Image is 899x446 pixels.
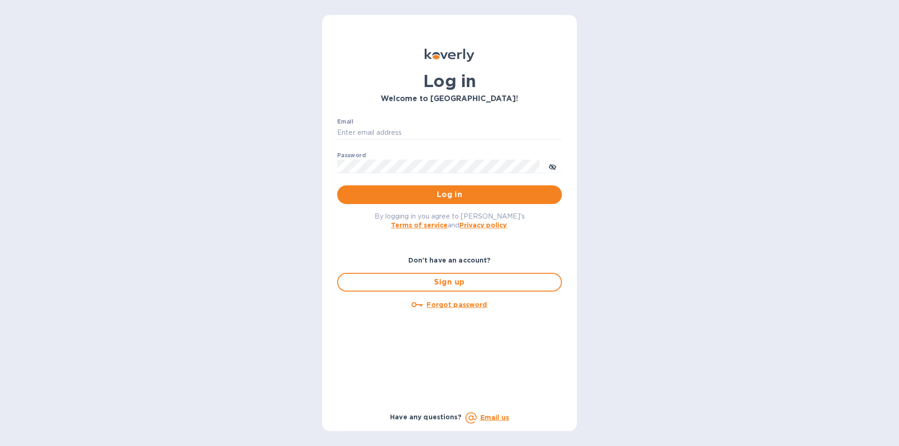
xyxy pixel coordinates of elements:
[425,49,474,62] img: Koverly
[337,273,562,292] button: Sign up
[480,414,509,421] a: Email us
[427,301,487,308] u: Forgot password
[543,157,562,175] button: toggle password visibility
[375,212,525,229] span: By logging in you agree to [PERSON_NAME]'s and .
[459,221,507,229] a: Privacy policy
[345,189,554,200] span: Log in
[337,126,562,140] input: Enter email address
[408,256,491,264] b: Don't have an account?
[337,185,562,204] button: Log in
[337,119,354,124] label: Email
[337,153,366,158] label: Password
[390,413,462,421] b: Have any questions?
[337,71,562,91] h1: Log in
[337,95,562,103] h3: Welcome to [GEOGRAPHIC_DATA]!
[391,221,448,229] a: Terms of service
[346,277,553,288] span: Sign up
